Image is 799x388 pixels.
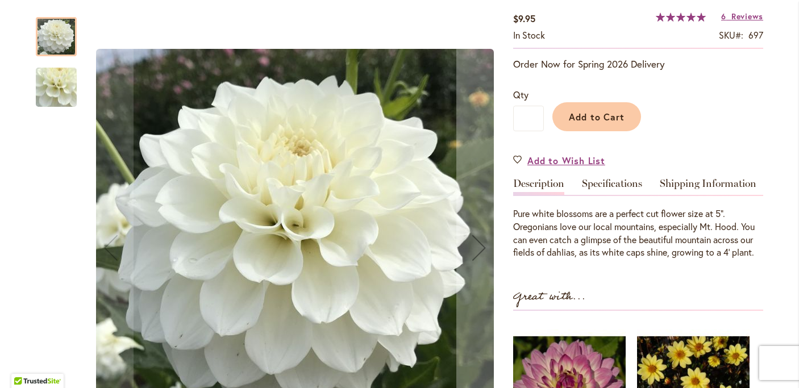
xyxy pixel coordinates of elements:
button: Add to Cart [552,102,641,131]
div: 697 [748,29,763,42]
p: Pure white blossoms are a perfect cut flower size at 5". Oregonians love our local mountains, esp... [513,207,763,259]
span: Add to Wish List [527,154,605,167]
span: In stock [513,29,545,41]
div: MT. HOOD [36,6,88,56]
a: Shipping Information [660,178,756,195]
span: Reviews [731,11,763,22]
span: Qty [513,89,528,101]
p: Order Now for Spring 2026 Delivery [513,57,763,71]
a: Description [513,178,564,195]
iframe: Launch Accessibility Center [9,348,40,379]
span: $9.95 [513,12,535,24]
span: Add to Cart [569,111,625,123]
a: 6 Reviews [721,11,763,22]
span: 6 [721,11,726,22]
strong: SKU [719,29,743,41]
a: Specifications [582,178,642,195]
div: MT. HOOD [36,56,77,107]
strong: Great with... [513,287,586,306]
div: Detailed Product Info [513,178,763,259]
img: MT. HOOD [15,49,97,125]
a: Add to Wish List [513,154,605,167]
div: Availability [513,29,545,42]
div: 100% [656,12,706,22]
